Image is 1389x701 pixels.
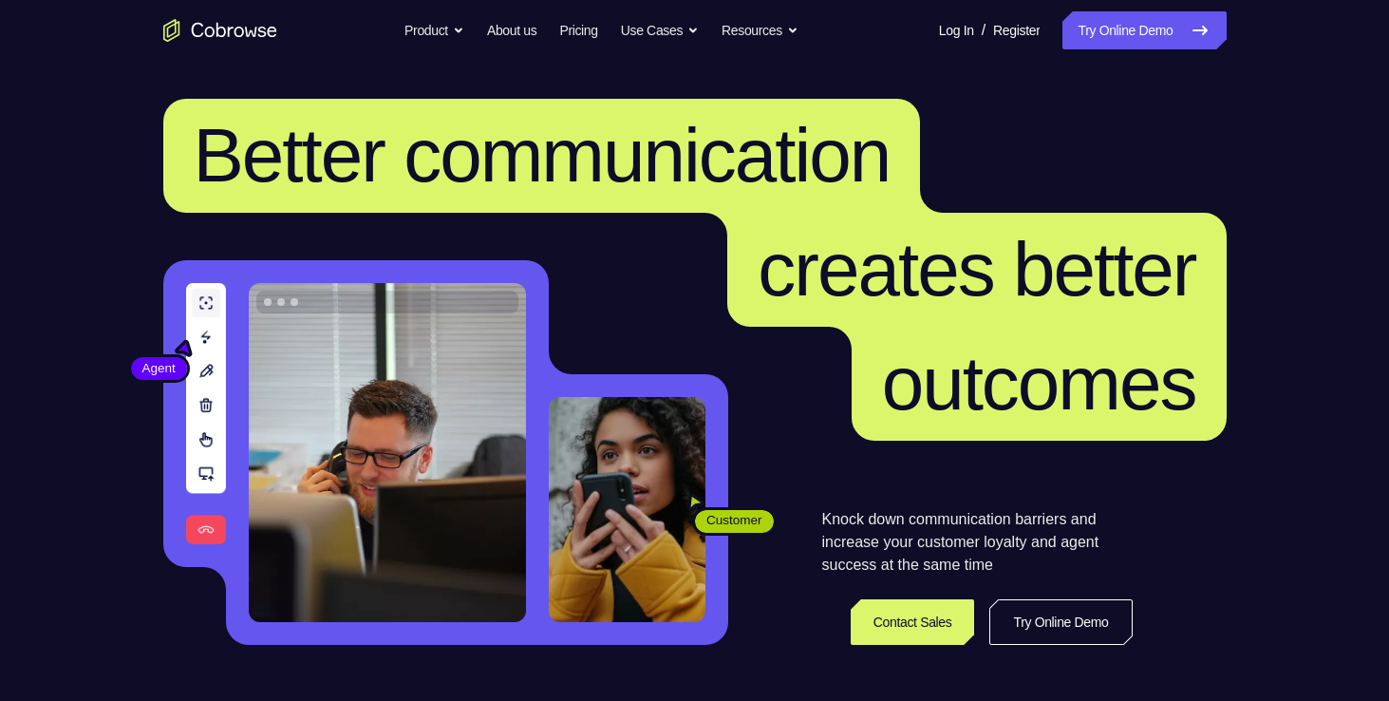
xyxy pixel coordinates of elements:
button: Product [404,11,464,49]
a: Contact Sales [851,599,975,645]
a: Try Online Demo [1062,11,1226,49]
button: Resources [722,11,798,49]
a: Log In [939,11,974,49]
button: Use Cases [621,11,699,49]
a: Try Online Demo [989,599,1132,645]
span: outcomes [882,341,1196,426]
p: Knock down communication barriers and increase your customer loyalty and agent success at the sam... [822,508,1133,577]
a: Pricing [559,11,597,49]
img: A customer support agent talking on the phone [249,283,526,622]
img: A customer holding their phone [549,397,705,622]
span: creates better [758,227,1195,312]
span: Better communication [194,113,891,198]
span: / [982,19,985,42]
a: About us [487,11,536,49]
a: Register [993,11,1040,49]
a: Go to the home page [163,19,277,42]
